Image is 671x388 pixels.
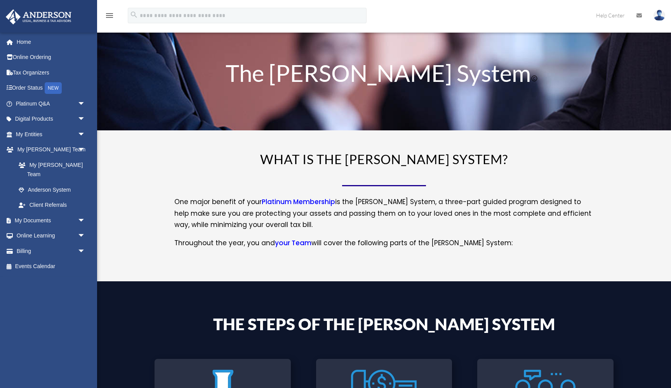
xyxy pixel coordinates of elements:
span: arrow_drop_down [78,111,93,127]
span: arrow_drop_down [78,228,93,244]
a: Tax Organizers [5,65,97,80]
a: My [PERSON_NAME] Team [11,157,97,182]
img: User Pic [654,10,665,21]
p: Throughout the year, you and will cover the following parts of the [PERSON_NAME] System: [174,237,594,249]
p: One major benefit of your is the [PERSON_NAME] System, a three-part guided program designed to he... [174,196,594,237]
span: arrow_drop_down [78,126,93,142]
a: My Entitiesarrow_drop_down [5,126,97,142]
a: Online Learningarrow_drop_down [5,228,97,244]
a: Digital Productsarrow_drop_down [5,111,97,127]
a: Events Calendar [5,259,97,274]
a: Client Referrals [11,197,97,213]
a: Anderson System [11,182,93,197]
span: arrow_drop_down [78,243,93,259]
a: My [PERSON_NAME] Teamarrow_drop_down [5,142,97,158]
a: Platinum Membership [262,197,335,210]
span: arrow_drop_down [78,96,93,112]
span: arrow_drop_down [78,213,93,229]
h4: The Steps of the [PERSON_NAME] System [174,316,594,336]
a: menu [105,14,114,20]
a: Order StatusNEW [5,80,97,96]
h1: The [PERSON_NAME] System [174,61,594,88]
a: Home [5,34,97,50]
span: WHAT IS THE [PERSON_NAME] SYSTEM? [260,151,508,167]
a: Billingarrow_drop_down [5,243,97,259]
a: Platinum Q&Aarrow_drop_down [5,96,97,111]
i: search [130,10,138,19]
div: NEW [45,82,62,94]
span: arrow_drop_down [78,142,93,158]
a: My Documentsarrow_drop_down [5,213,97,228]
a: Online Ordering [5,50,97,65]
img: Anderson Advisors Platinum Portal [3,9,74,24]
a: your Team [275,238,311,251]
i: menu [105,11,114,20]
